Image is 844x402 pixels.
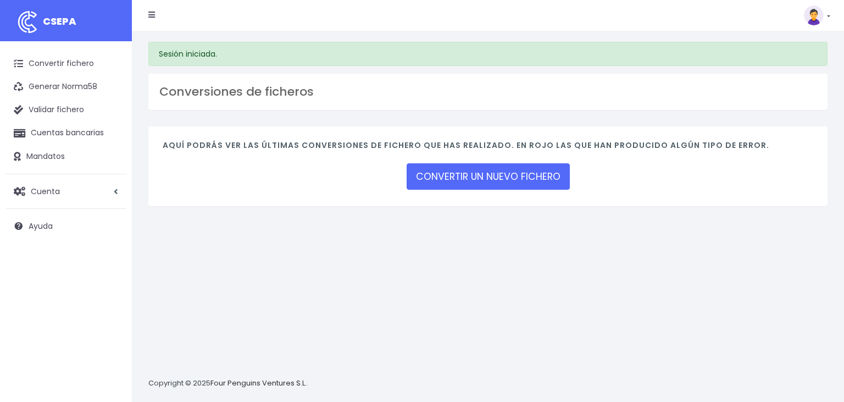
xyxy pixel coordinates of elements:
[29,221,53,232] span: Ayuda
[43,14,76,28] span: CSEPA
[804,5,824,25] img: profile
[5,98,126,122] a: Validar fichero
[5,52,126,75] a: Convertir fichero
[407,163,570,190] a: CONVERTIR UN NUEVO FICHERO
[5,180,126,203] a: Cuenta
[163,141,813,156] h4: Aquí podrás ver las últimas conversiones de fichero que has realizado. En rojo las que han produc...
[210,378,307,388] a: Four Penguins Ventures S.L.
[14,8,41,36] img: logo
[5,122,126,145] a: Cuentas bancarias
[5,214,126,238] a: Ayuda
[5,75,126,98] a: Generar Norma58
[31,185,60,196] span: Cuenta
[148,42,828,66] div: Sesión iniciada.
[159,85,817,99] h3: Conversiones de ficheros
[148,378,308,389] p: Copyright © 2025 .
[5,145,126,168] a: Mandatos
